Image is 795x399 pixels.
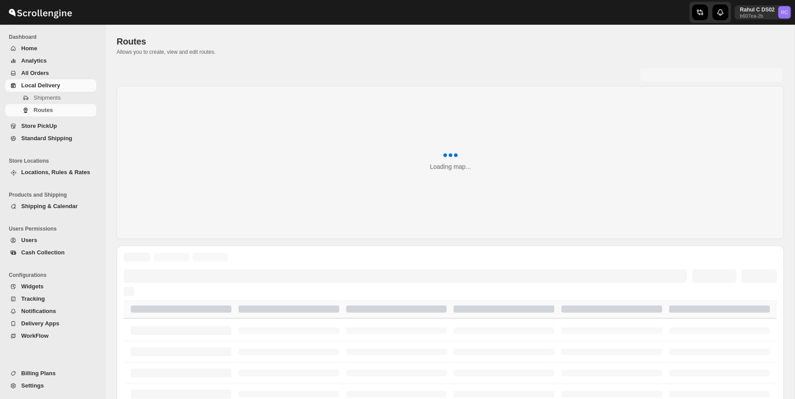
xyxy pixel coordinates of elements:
span: Standard Shipping [21,135,72,142]
span: Billing Plans [21,370,56,377]
span: Cash Collection [21,249,64,256]
span: Settings [21,382,44,389]
span: Users Permissions [9,225,100,232]
img: ScrollEngine [7,1,73,23]
div: Loading map... [430,162,471,171]
span: Routes [117,37,146,46]
span: Products and Shipping [9,191,100,198]
button: Settings [5,380,96,392]
span: Configurations [9,272,100,279]
button: Shipments [5,92,96,104]
button: Widgets [5,280,96,293]
button: Users [5,234,96,246]
span: Rahul C DS02 [778,6,791,19]
span: WorkFlow [21,332,49,339]
span: Analytics [21,57,47,64]
p: b607ea-2b [740,13,775,19]
button: Shipping & Calendar [5,200,96,213]
button: Notifications [5,305,96,317]
span: Shipments [34,94,61,101]
button: All Orders [5,67,96,79]
span: Delivery Apps [21,320,59,327]
button: Delivery Apps [5,317,96,330]
span: Home [21,45,37,52]
p: Rahul C DS02 [740,6,775,13]
span: All Orders [21,70,49,76]
span: Store Locations [9,157,100,164]
button: Cash Collection [5,246,96,259]
span: Local Delivery [21,82,60,89]
button: Analytics [5,55,96,67]
span: Dashboard [9,34,100,41]
span: Notifications [21,308,56,314]
span: Locations, Rules & Rates [21,169,90,175]
button: User menu [734,5,791,19]
p: Allows you to create, view and edit routes. [117,48,784,56]
button: Tracking [5,293,96,305]
span: Shipping & Calendar [21,203,78,209]
text: RC [781,10,788,15]
span: Widgets [21,283,43,290]
button: Billing Plans [5,367,96,380]
span: Routes [34,107,53,113]
button: Home [5,42,96,55]
span: Store PickUp [21,123,57,129]
button: WorkFlow [5,330,96,342]
button: Locations, Rules & Rates [5,166,96,179]
button: Routes [5,104,96,116]
span: Tracking [21,295,45,302]
span: Users [21,237,37,243]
